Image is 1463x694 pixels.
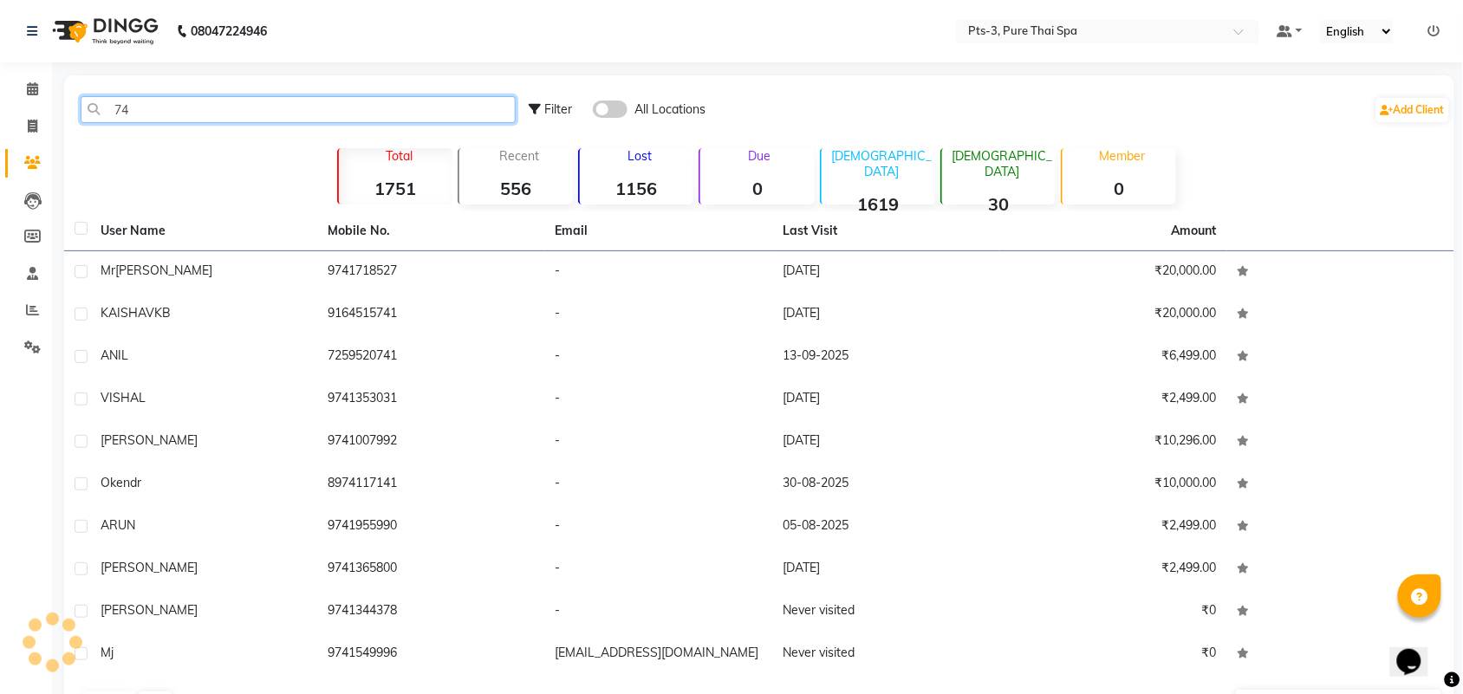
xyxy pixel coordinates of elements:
td: - [545,548,772,591]
td: ₹20,000.00 [999,251,1226,294]
td: Never visited [772,633,999,676]
td: 9741007992 [317,421,544,464]
p: [DEMOGRAPHIC_DATA] [949,148,1056,179]
p: Total [346,148,452,164]
strong: 1156 [580,178,693,199]
span: Mr [101,263,115,278]
img: logo [44,7,163,55]
td: ₹0 [999,591,1226,633]
td: [DATE] [772,251,999,294]
strong: 0 [700,178,814,199]
td: 9741353031 [317,379,544,421]
td: 30-08-2025 [772,464,999,506]
strong: 30 [942,193,1056,215]
td: - [545,464,772,506]
span: [PERSON_NAME] [101,602,198,618]
span: KAISHAV [101,305,154,321]
p: Lost [587,148,693,164]
td: ₹10,000.00 [999,464,1226,506]
td: - [545,421,772,464]
td: 9741549996 [317,633,544,676]
th: Last Visit [772,211,999,251]
p: [DEMOGRAPHIC_DATA] [829,148,935,179]
td: - [545,506,772,548]
strong: 1619 [822,193,935,215]
td: - [545,294,772,336]
td: - [545,251,772,294]
strong: 556 [459,178,573,199]
td: [EMAIL_ADDRESS][DOMAIN_NAME] [545,633,772,676]
td: 8974117141 [317,464,544,506]
td: [DATE] [772,294,999,336]
strong: 0 [1063,178,1176,199]
iframe: chat widget [1390,625,1446,677]
span: [PERSON_NAME] [101,432,198,448]
td: 9741344378 [317,591,544,633]
span: KB [154,305,171,321]
td: [DATE] [772,548,999,591]
input: Search by Name/Mobile/Email/Code [81,96,516,123]
span: All Locations [634,101,705,119]
span: ANIL [101,347,128,363]
span: VISHAL [101,390,146,405]
td: - [545,591,772,633]
td: ₹2,499.00 [999,548,1226,591]
td: 13-09-2025 [772,336,999,379]
td: ₹6,499.00 [999,336,1226,379]
span: okendr [101,475,141,490]
td: ₹20,000.00 [999,294,1226,336]
p: Recent [466,148,573,164]
th: Email [545,211,772,251]
td: 9741718527 [317,251,544,294]
td: - [545,336,772,379]
span: Filter [544,101,572,117]
th: Mobile No. [317,211,544,251]
td: ₹2,499.00 [999,506,1226,548]
td: ₹10,296.00 [999,421,1226,464]
td: [DATE] [772,421,999,464]
td: ₹2,499.00 [999,379,1226,421]
p: Member [1070,148,1176,164]
th: Amount [1161,211,1227,250]
td: 7259520741 [317,336,544,379]
a: Add Client [1376,98,1449,122]
p: Due [704,148,814,164]
span: [PERSON_NAME] [101,560,198,575]
td: ₹0 [999,633,1226,676]
td: 9741955990 [317,506,544,548]
span: j [111,645,114,660]
td: 9741365800 [317,548,544,591]
span: ARUN [101,517,135,533]
td: [DATE] [772,379,999,421]
b: 08047224946 [191,7,267,55]
td: 05-08-2025 [772,506,999,548]
td: - [545,379,772,421]
td: Never visited [772,591,999,633]
td: 9164515741 [317,294,544,336]
span: m [101,645,111,660]
span: [PERSON_NAME] [115,263,212,278]
strong: 1751 [339,178,452,199]
th: User Name [90,211,317,251]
